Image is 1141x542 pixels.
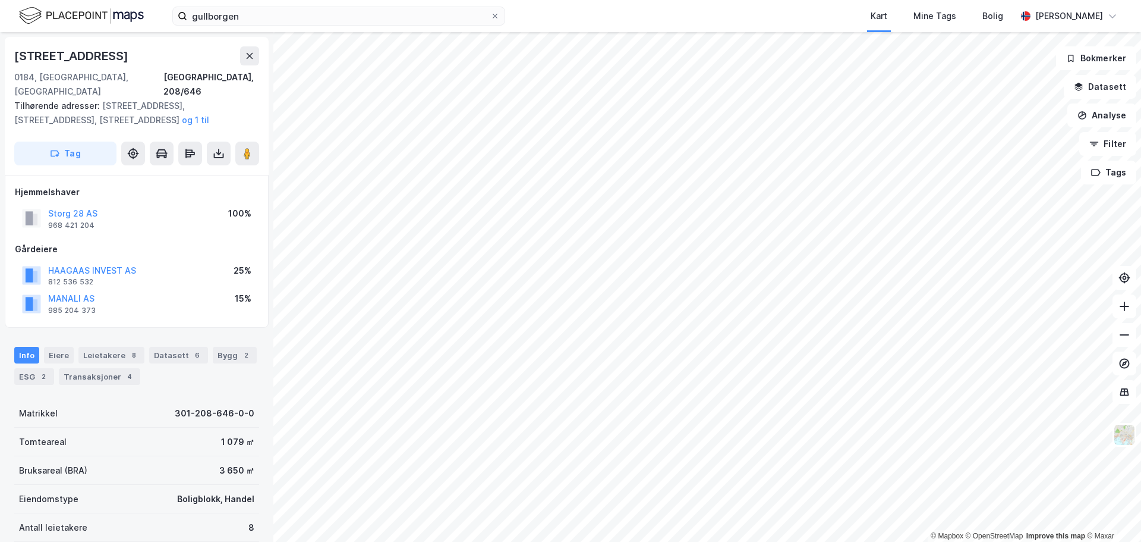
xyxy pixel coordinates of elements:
div: Hjemmelshaver [15,185,259,199]
button: Datasett [1064,75,1136,99]
div: 2 [37,371,49,383]
button: Tag [14,142,116,165]
div: Leietakere [78,347,144,364]
div: Eiere [44,347,74,364]
div: Transaksjoner [59,368,140,385]
div: [PERSON_NAME] [1035,9,1103,23]
button: Filter [1079,132,1136,156]
a: Mapbox [931,532,963,540]
span: Tilhørende adresser: [14,101,102,111]
img: Z [1113,424,1136,446]
input: Søk på adresse, matrikkel, gårdeiere, leietakere eller personer [187,7,490,25]
button: Analyse [1067,104,1136,127]
div: 15% [235,292,251,306]
div: 1 079 ㎡ [221,435,254,449]
div: Boligblokk, Handel [177,492,254,506]
div: 968 421 204 [48,221,94,230]
div: [STREET_ADDRESS], [STREET_ADDRESS], [STREET_ADDRESS] [14,99,250,127]
a: OpenStreetMap [966,532,1023,540]
iframe: Chat Widget [1082,485,1141,542]
div: Antall leietakere [19,521,87,535]
div: Gårdeiere [15,242,259,256]
div: 301-208-646-0-0 [175,406,254,421]
div: Mine Tags [913,9,956,23]
a: Improve this map [1026,532,1085,540]
div: 3 650 ㎡ [219,463,254,478]
img: logo.f888ab2527a4732fd821a326f86c7f29.svg [19,5,144,26]
div: Bolig [982,9,1003,23]
div: Info [14,347,39,364]
div: 25% [234,264,251,278]
button: Tags [1081,161,1136,184]
div: 812 536 532 [48,277,93,287]
div: Bygg [213,347,257,364]
div: 100% [228,206,251,221]
div: 8 [128,349,140,361]
div: Matrikkel [19,406,58,421]
div: Kart [871,9,887,23]
div: [STREET_ADDRESS] [14,46,131,65]
div: 0184, [GEOGRAPHIC_DATA], [GEOGRAPHIC_DATA] [14,70,163,99]
div: Eiendomstype [19,492,78,506]
div: [GEOGRAPHIC_DATA], 208/646 [163,70,259,99]
div: 6 [191,349,203,361]
div: Datasett [149,347,208,364]
div: 2 [240,349,252,361]
div: ESG [14,368,54,385]
div: 8 [248,521,254,535]
div: Kontrollprogram for chat [1082,485,1141,542]
div: 985 204 373 [48,306,96,315]
div: Tomteareal [19,435,67,449]
div: Bruksareal (BRA) [19,463,87,478]
button: Bokmerker [1056,46,1136,70]
div: 4 [124,371,135,383]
